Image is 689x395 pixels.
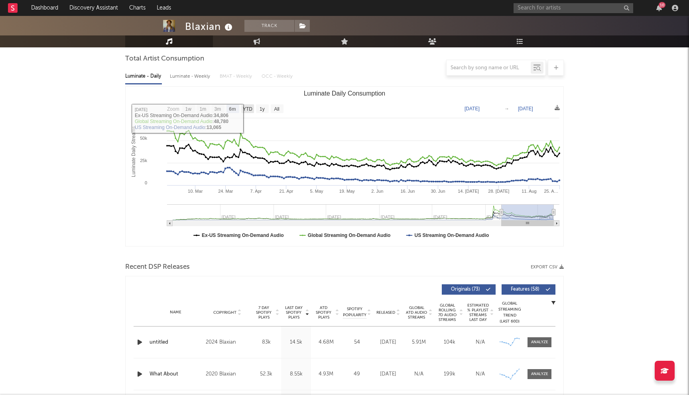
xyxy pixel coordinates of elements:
[125,70,162,83] div: Luminate - Daily
[467,303,489,322] span: Estimated % Playlist Streams Last Day
[145,180,147,185] text: 0
[244,20,294,32] button: Track
[310,189,324,194] text: 5. May
[498,301,522,325] div: Global Streaming Trend (Last 60D)
[215,106,221,112] text: 3m
[659,2,665,8] div: 10
[218,189,233,194] text: 24. Mar
[185,20,234,33] div: Blaxian
[436,303,458,322] span: Global Rolling 7D Audio Streams
[467,370,494,378] div: N/A
[125,54,204,64] span: Total Artist Consumption
[170,70,212,83] div: Luminate - Weekly
[436,370,463,378] div: 199k
[125,38,154,48] span: Music
[274,106,279,112] text: All
[206,338,249,347] div: 2024 Blaxian
[150,309,202,315] div: Name
[229,106,236,112] text: 6m
[185,106,192,112] text: 1w
[243,106,252,112] text: YTD
[283,305,304,320] span: Last Day Spotify Plays
[531,265,564,270] button: Export CSV
[375,338,402,346] div: [DATE]
[304,90,386,97] text: Luminate Daily Consumption
[200,106,207,112] text: 1m
[206,370,249,379] div: 2020 Blaxian
[283,338,309,346] div: 14.5k
[253,305,274,320] span: 7 Day Spotify Plays
[150,370,202,378] a: What About
[140,136,147,141] text: 50k
[343,338,371,346] div: 54
[375,370,402,378] div: [DATE]
[213,310,236,315] span: Copyright
[253,370,279,378] div: 52.3k
[253,338,279,346] div: 83k
[406,370,432,378] div: N/A
[371,189,383,194] text: 2. Jun
[488,189,509,194] text: 28. [DATE]
[313,338,339,346] div: 4.68M
[376,310,395,315] span: Released
[465,106,480,111] text: [DATE]
[343,306,366,318] span: Spotify Popularity
[250,189,262,194] text: 7. Apr
[188,189,203,194] text: 10. Mar
[126,87,563,246] svg: Luminate Daily Consumption
[280,189,293,194] text: 21. Apr
[400,189,415,194] text: 16. Jun
[125,262,190,272] span: Recent DSP Releases
[308,233,391,238] text: Global Streaming On-Demand Audio
[131,126,136,177] text: Luminate Daily Streams
[202,233,284,238] text: Ex-US Streaming On-Demand Audio
[522,189,536,194] text: 11. Aug
[283,370,309,378] div: 8.55k
[507,287,543,292] span: Features ( 58 )
[458,189,479,194] text: 14. [DATE]
[656,5,662,11] button: 10
[447,287,484,292] span: Originals ( 73 )
[313,370,339,378] div: 4.93M
[406,305,427,320] span: Global ATD Audio Streams
[167,106,179,112] text: Zoom
[343,370,371,378] div: 49
[406,338,432,346] div: 5.91M
[140,158,147,163] text: 25k
[436,338,463,346] div: 104k
[339,189,355,194] text: 19. May
[414,233,489,238] text: US Streaming On-Demand Audio
[504,106,509,111] text: →
[313,305,334,320] span: ATD Spotify Plays
[447,65,531,71] input: Search by song name or URL
[467,338,494,346] div: N/A
[544,189,558,194] text: 25. A…
[518,106,533,111] text: [DATE]
[514,3,633,13] input: Search for artists
[260,106,265,112] text: 1y
[502,284,555,295] button: Features(58)
[431,189,445,194] text: 30. Jun
[442,284,496,295] button: Originals(73)
[150,338,202,346] a: untitled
